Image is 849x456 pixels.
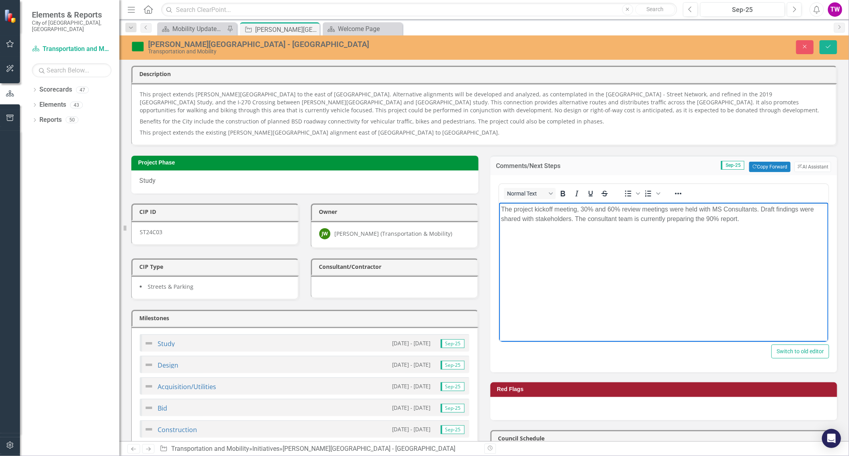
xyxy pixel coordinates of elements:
input: Search Below... [32,63,111,77]
a: Transportation and Mobility [171,445,249,452]
h3: Council Schedule [498,435,832,441]
img: Not Defined [144,360,154,370]
a: Study [158,339,175,348]
button: Strikethrough [597,188,611,199]
span: Normal Text [507,190,546,197]
img: Not Defined [144,425,154,434]
h3: Project Phase [138,160,474,166]
button: Sep-25 [700,2,785,17]
div: Numbered list [641,188,661,199]
div: Welcome Page [338,24,400,34]
a: Acquisition/Utilities [158,382,216,391]
h3: CIP ID [139,209,294,215]
div: JW [319,228,330,239]
a: Transportation and Mobility [32,45,111,54]
button: Block Normal Text [504,188,556,199]
a: Bid [158,404,167,413]
a: Design [158,361,178,370]
button: Italic [570,188,583,199]
iframe: Rich Text Area [499,203,829,342]
div: Mobility Updates & News [172,24,225,34]
h3: CIP Type [139,264,294,270]
p: Benefits for the City include the construction of planned BSD roadway connectivity for vehicular ... [140,116,828,127]
button: TW [828,2,842,17]
small: City of [GEOGRAPHIC_DATA], [GEOGRAPHIC_DATA] [32,20,111,33]
span: Sep-25 [441,382,465,391]
h3: Owner [319,209,473,215]
div: [PERSON_NAME][GEOGRAPHIC_DATA] - [GEOGRAPHIC_DATA] [148,40,529,49]
div: [PERSON_NAME] (Transportation & Mobility) [334,230,452,238]
h3: Consultant/Contractor [319,264,473,270]
div: Open Intercom Messenger [822,429,841,448]
button: AI Assistant [794,162,831,172]
a: Reports [39,115,62,125]
h3: Red Flags [497,386,833,392]
a: Initiatives [252,445,279,452]
small: [DATE] - [DATE] [392,361,431,368]
button: Reveal or hide additional toolbar items [671,188,685,199]
span: Elements & Reports [32,10,111,20]
p: This project extends [PERSON_NAME][GEOGRAPHIC_DATA] to the east of [GEOGRAPHIC_DATA]. Alternative... [140,90,828,116]
span: Study [139,177,156,184]
span: Sep-25 [441,361,465,370]
small: [DATE] - [DATE] [392,404,431,411]
div: 50 [66,117,78,123]
button: Bold [556,188,569,199]
small: [DATE] - [DATE] [392,425,431,433]
img: Not Defined [144,382,154,391]
span: Sep-25 [441,425,465,434]
button: Switch to old editor [771,344,829,358]
div: 47 [76,86,89,93]
a: Elements [39,100,66,110]
span: Sep-25 [721,161,744,170]
div: 43 [70,102,83,108]
a: Construction [158,425,197,434]
a: Scorecards [39,85,72,94]
div: [PERSON_NAME][GEOGRAPHIC_DATA] - [GEOGRAPHIC_DATA] [283,445,455,452]
div: Transportation and Mobility [148,49,529,55]
input: Search ClearPoint... [161,3,677,17]
div: [PERSON_NAME][GEOGRAPHIC_DATA] - [GEOGRAPHIC_DATA] [255,25,318,35]
h3: Description [139,71,832,77]
small: [DATE] - [DATE] [392,339,431,347]
button: Copy Forward [749,162,790,172]
div: Bullet list [621,188,641,199]
p: This project extends the existing [PERSON_NAME][GEOGRAPHIC_DATA] alignment east of [GEOGRAPHIC_DA... [140,127,828,137]
div: Sep-25 [703,5,782,15]
span: Sep-25 [441,404,465,413]
span: Sep-25 [441,339,465,348]
button: Search [635,4,675,15]
div: » » [160,444,478,454]
small: [DATE] - [DATE] [392,382,431,390]
span: Streets & Parking [148,283,193,290]
a: Welcome Page [325,24,400,34]
h3: Milestones [139,315,473,321]
span: Search [646,6,664,12]
button: Underline [584,188,597,199]
img: Not Defined [144,339,154,348]
span: ST24C03 [140,228,162,236]
img: ClearPoint Strategy [4,9,18,23]
img: On Target [131,40,144,53]
h3: Comments/Next Steps [496,162,620,170]
img: Not Defined [144,403,154,413]
a: Mobility Updates & News [159,24,225,34]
